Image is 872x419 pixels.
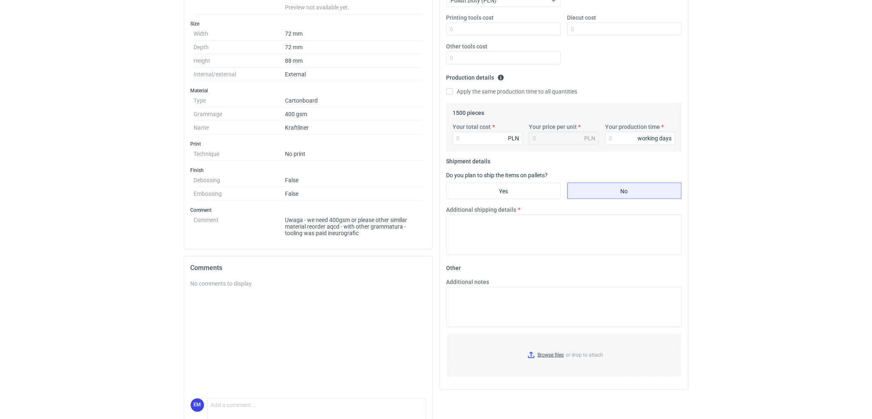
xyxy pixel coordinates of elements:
dd: 72 mm [285,41,423,54]
h3: Size [191,21,426,27]
label: Other tools cost [446,42,488,50]
h3: Finish [191,167,426,174]
input: 0 [446,51,561,64]
h3: Material [191,87,426,94]
label: Your total cost [453,123,491,131]
legend: Shipment details [446,155,491,165]
label: Apply the same production time to all quantities [446,87,578,96]
dt: Comment [194,213,285,236]
div: PLN [585,134,596,142]
dd: External [285,68,423,81]
dt: Type [194,94,285,108]
label: Printing tools cost [446,14,494,22]
h2: Comments [191,263,426,273]
label: Yes [446,183,561,199]
label: Diecut cost [567,14,597,22]
dt: Embossing [194,187,285,201]
dt: Technique [194,147,285,161]
label: or drop to attach [447,334,681,376]
dd: False [285,187,423,201]
div: Ewelina Macek [191,398,204,412]
dd: 88 mm [285,54,423,68]
input: 0 [453,132,523,145]
figcaption: EM [191,398,204,412]
label: No [567,183,682,199]
legend: Other [446,261,461,271]
span: Preview not available yet. [285,4,350,11]
dd: 72 mm [285,27,423,41]
legend: 1500 pieces [453,106,485,116]
dt: Width [194,27,285,41]
h3: Print [191,141,426,147]
dt: Internal/external [194,68,285,81]
label: Additional shipping details [446,206,517,214]
input: 0 [606,132,675,145]
input: 0 [446,23,561,36]
label: Do you plan to ship the items on pallets? [446,172,548,179]
label: Additional notes [446,278,490,286]
dd: False [285,174,423,187]
dt: Height [194,54,285,68]
label: Your price per unit [529,123,577,131]
legend: Production details [446,71,504,81]
dd: Uwaga - we need 400gsm or please other similar material reorder aqcd - with other grammatura - to... [285,213,423,236]
label: Your production time [606,123,660,131]
dt: Depth [194,41,285,54]
div: working days [638,134,672,142]
div: No comments to display [191,279,426,288]
dt: Grammage [194,108,285,121]
dt: Debossing [194,174,285,187]
input: 0 [567,23,682,36]
dt: Name [194,121,285,135]
dd: No print [285,147,423,161]
div: PLN [508,134,519,142]
dd: Kraftliner [285,121,423,135]
dd: Cartonboard [285,94,423,108]
h3: Comment [191,207,426,213]
dd: 400 gsm [285,108,423,121]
